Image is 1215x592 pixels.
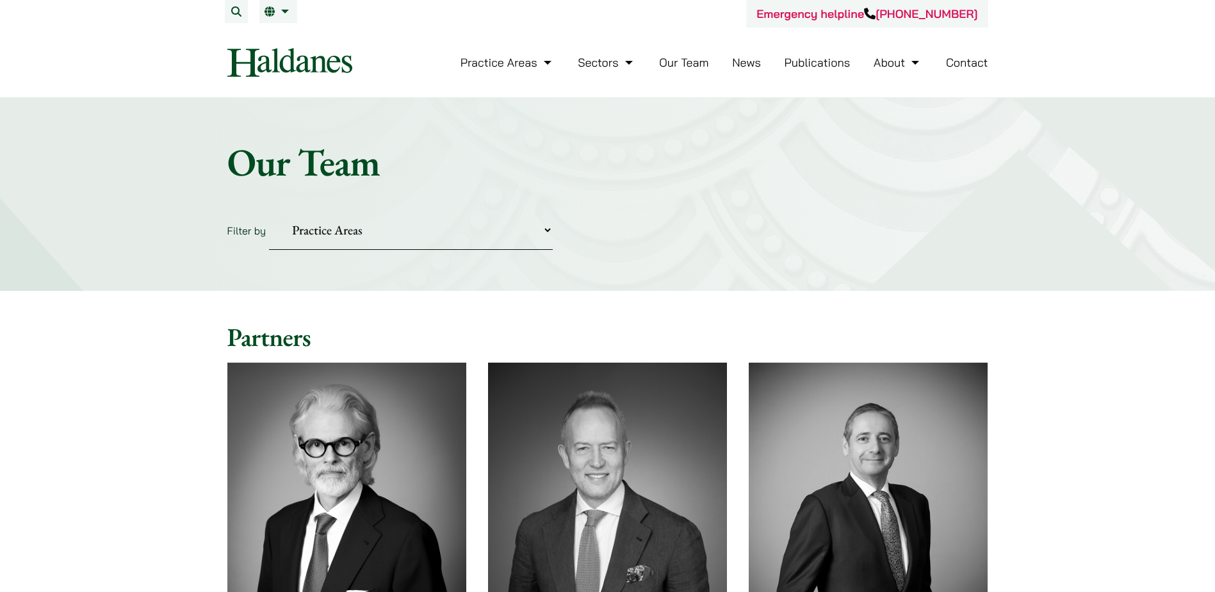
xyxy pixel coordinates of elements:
h2: Partners [227,322,988,352]
a: Sectors [578,55,635,70]
h1: Our Team [227,139,988,185]
a: Practice Areas [461,55,555,70]
label: Filter by [227,224,266,237]
a: News [732,55,761,70]
a: Contact [946,55,988,70]
a: EN [265,6,292,17]
a: About [874,55,922,70]
a: Our Team [659,55,708,70]
img: Logo of Haldanes [227,48,352,77]
a: Publications [785,55,851,70]
a: Emergency helpline[PHONE_NUMBER] [756,6,977,21]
